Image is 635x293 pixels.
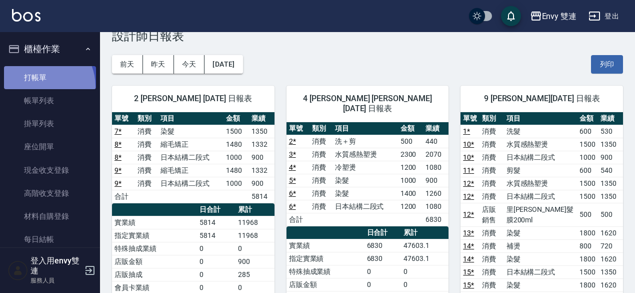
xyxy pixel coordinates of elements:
[332,200,398,213] td: 日本結構二段式
[4,205,96,228] a: 材料自購登錄
[577,112,598,125] th: 金額
[112,242,197,255] td: 特殊抽成業績
[235,268,274,281] td: 285
[158,164,223,177] td: 縮毛矯正
[286,122,449,226] table: a dense table
[479,138,503,151] td: 消費
[598,112,623,125] th: 業績
[223,138,249,151] td: 1480
[249,164,274,177] td: 1332
[479,190,503,203] td: 消費
[479,278,503,291] td: 消費
[332,187,398,200] td: 染髮
[577,203,598,226] td: 500
[112,55,143,74] button: 前天
[143,55,174,74] button: 昨天
[598,226,623,239] td: 1620
[30,276,81,285] p: 服務人員
[112,112,135,125] th: 單號
[112,29,623,43] h3: 設計師日報表
[504,239,577,252] td: 補燙
[577,125,598,138] td: 600
[423,174,448,187] td: 900
[479,164,503,177] td: 消費
[598,125,623,138] td: 530
[577,177,598,190] td: 1500
[423,148,448,161] td: 2070
[526,6,581,27] button: Envy 雙連
[174,55,205,74] button: 今天
[332,135,398,148] td: 洗＋剪
[598,278,623,291] td: 1620
[479,226,503,239] td: 消費
[423,122,448,135] th: 業績
[112,268,197,281] td: 店販抽成
[501,6,521,26] button: save
[249,177,274,190] td: 900
[249,138,274,151] td: 1332
[112,190,135,203] td: 合計
[4,66,96,89] a: 打帳單
[504,265,577,278] td: 日本結構二段式
[479,252,503,265] td: 消費
[135,138,158,151] td: 消費
[504,226,577,239] td: 染髮
[364,252,401,265] td: 6830
[332,161,398,174] td: 冷塑燙
[504,252,577,265] td: 染髮
[504,278,577,291] td: 染髮
[423,161,448,174] td: 1080
[4,112,96,135] a: 掛單列表
[309,187,332,200] td: 消費
[158,177,223,190] td: 日本結構二段式
[460,112,479,125] th: 單號
[398,174,423,187] td: 1000
[398,187,423,200] td: 1400
[423,200,448,213] td: 1080
[135,164,158,177] td: 消費
[158,125,223,138] td: 染髮
[598,203,623,226] td: 500
[286,239,364,252] td: 實業績
[112,229,197,242] td: 指定實業績
[135,125,158,138] td: 消費
[332,122,398,135] th: 項目
[598,252,623,265] td: 1620
[479,125,503,138] td: 消費
[197,229,235,242] td: 5814
[158,138,223,151] td: 縮毛矯正
[309,148,332,161] td: 消費
[577,190,598,203] td: 1500
[504,151,577,164] td: 日本結構二段式
[364,265,401,278] td: 0
[423,187,448,200] td: 1260
[401,265,448,278] td: 0
[124,94,262,104] span: 2 [PERSON_NAME] [DATE] 日報表
[235,216,274,229] td: 11968
[479,265,503,278] td: 消費
[204,55,242,74] button: [DATE]
[197,268,235,281] td: 0
[197,255,235,268] td: 0
[249,151,274,164] td: 900
[30,256,81,276] h5: 登入用envy雙連
[8,260,28,280] img: Person
[223,151,249,164] td: 1000
[542,10,577,23] div: Envy 雙連
[598,265,623,278] td: 1350
[135,177,158,190] td: 消費
[286,265,364,278] td: 特殊抽成業績
[504,177,577,190] td: 水質感熱塑燙
[135,112,158,125] th: 類別
[298,94,437,114] span: 4 [PERSON_NAME] [PERSON_NAME][DATE] 日報表
[479,151,503,164] td: 消費
[598,190,623,203] td: 1350
[158,151,223,164] td: 日本結構二段式
[423,135,448,148] td: 440
[235,242,274,255] td: 0
[364,278,401,291] td: 0
[309,174,332,187] td: 消費
[479,239,503,252] td: 消費
[223,164,249,177] td: 1480
[332,148,398,161] td: 水質感熱塑燙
